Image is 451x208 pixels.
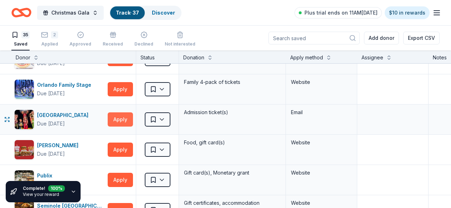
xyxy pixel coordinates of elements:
[268,32,360,44] input: Search saved
[14,110,105,129] button: Image for Orlando Science Center[GEOGRAPHIC_DATA]Due [DATE]
[15,140,34,159] img: Image for Portillo's
[364,32,399,44] button: Add donor
[14,79,105,99] button: Image for Orlando Family StageOrlando Family StageDue [DATE]
[362,53,383,62] div: Assignee
[11,41,30,47] div: Saved
[385,6,430,19] a: $10 in rewards
[108,143,133,157] button: Apply
[23,185,65,192] div: Complete!
[14,170,105,190] button: Image for PublixPublixDue [DATE]
[11,4,31,21] a: Home
[14,140,105,160] button: Image for Portillo's[PERSON_NAME]Due [DATE]
[70,41,91,47] div: Approved
[290,53,323,62] div: Apply method
[183,138,281,148] div: Food, gift card(s)
[37,89,65,98] div: Due [DATE]
[136,50,179,63] div: Status
[15,170,34,190] img: Image for Publix
[103,28,123,50] button: Received
[37,111,91,119] div: [GEOGRAPHIC_DATA]
[11,28,30,50] button: 35Saved
[108,112,133,127] button: Apply
[116,10,139,16] a: Track· 37
[294,7,382,18] a: Plus trial ends on 11AM[DATE]
[51,9,89,17] span: Christmas Gala
[51,31,58,38] div: 2
[183,77,281,87] div: Family 4-pack of tickets
[37,171,65,180] div: Publix
[16,53,30,62] div: Donor
[21,31,30,38] div: 35
[165,37,195,43] div: Not interested
[37,150,65,158] div: Due [DATE]
[37,6,104,20] button: Christmas Gala
[108,82,133,96] button: Apply
[48,184,65,190] div: 100 %
[134,41,153,47] div: Declined
[433,53,447,62] div: Notes
[183,168,281,178] div: Gift card(s), Monetary grant
[291,138,352,147] div: Website
[15,80,34,99] img: Image for Orlando Family Stage
[304,9,378,17] span: Plus trial ends on 11AM[DATE]
[103,41,123,47] div: Received
[41,41,58,47] div: Applied
[165,28,195,50] button: Not interested
[41,28,58,50] button: 2Applied
[37,81,94,89] div: Orlando Family Stage
[291,199,352,207] div: Website
[403,32,440,44] button: Export CSV
[183,107,281,117] div: Admission ticket(s)
[291,169,352,177] div: Website
[23,192,59,197] a: View your reward
[70,28,91,50] button: Approved
[109,6,181,20] button: Track· 37Discover
[37,119,65,128] div: Due [DATE]
[152,10,175,16] a: Discover
[15,110,34,129] img: Image for Orlando Science Center
[134,28,153,50] button: Declined
[291,78,352,86] div: Website
[37,141,81,150] div: [PERSON_NAME]
[183,53,204,62] div: Donation
[291,108,352,117] div: Email
[108,173,133,187] button: Apply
